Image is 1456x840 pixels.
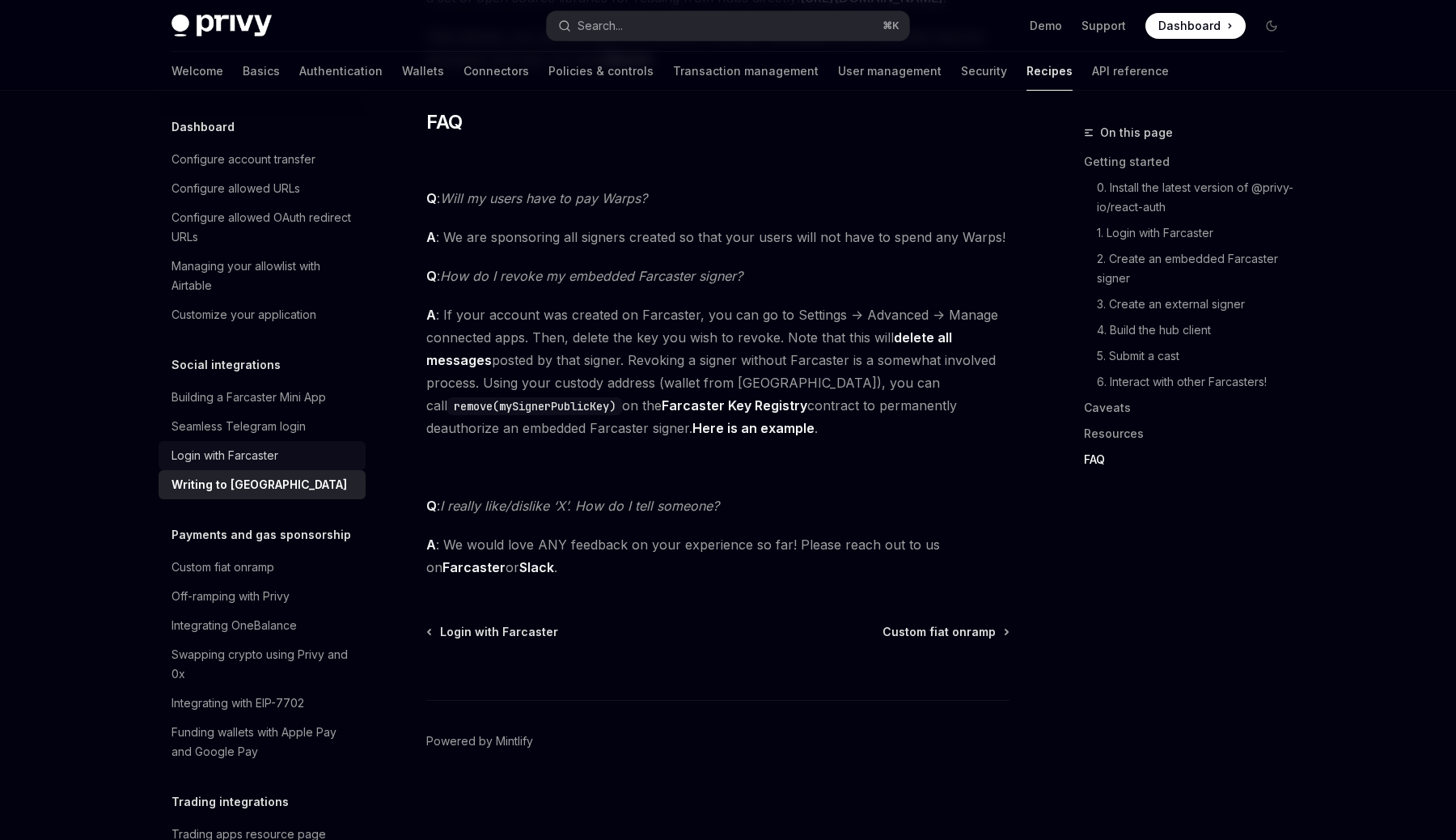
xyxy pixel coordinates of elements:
[159,718,366,766] a: Funding wallets with Apple Pay and Google Pay
[662,397,807,414] a: Farcaster Key Registry
[428,624,558,640] a: Login with Farcaster
[519,559,554,576] a: Slack
[159,383,366,412] a: Building a Farcaster Mini App
[1084,421,1297,447] a: Resources
[171,150,315,169] div: Configure account transfer
[159,300,366,329] a: Customize your application
[171,475,347,494] div: Writing to [GEOGRAPHIC_DATA]
[838,52,942,91] a: User management
[447,397,622,415] code: remove(mySignerPublicKey)
[426,109,462,135] span: FAQ
[440,268,743,284] em: How do I revoke my embedded Farcaster signer?
[426,190,437,206] strong: Q
[426,537,436,553] strong: A
[159,145,366,174] a: Configure account transfer
[159,203,366,252] a: Configure allowed OAuth redirect URLs
[1084,447,1297,473] a: FAQ
[440,624,558,640] span: Login with Farcaster
[1084,317,1297,343] a: 4. Build the hub client
[1100,123,1173,142] span: On this page
[547,11,909,40] button: Open search
[171,587,290,606] div: Off-ramping with Privy
[578,16,623,36] div: Search...
[159,441,366,470] a: Login with Farcaster
[171,616,297,635] div: Integrating OneBalance
[426,229,436,245] strong: A
[171,792,289,812] h5: Trading integrations
[159,470,366,499] a: Writing to [GEOGRAPHIC_DATA]
[1030,18,1062,34] a: Demo
[171,645,356,684] div: Swapping crypto using Privy and 0x
[1084,149,1297,175] a: Getting started
[548,52,654,91] a: Policies & controls
[1084,220,1297,246] a: 1. Login with Farcaster
[426,307,436,323] strong: A
[426,494,1009,517] span: :
[426,265,1009,287] span: :
[1026,52,1073,91] a: Recipes
[171,117,235,137] h5: Dashboard
[426,733,533,749] a: Powered by Mintlify
[440,498,719,514] em: I really like/dislike ‘X’. How do I tell someone?
[426,268,437,284] strong: Q
[673,52,819,91] a: Transaction management
[426,533,1009,579] span: : We would love ANY feedback on your experience so far! Please reach out to us on or .
[402,52,444,91] a: Wallets
[171,257,356,295] div: Managing your allowlist with Airtable
[159,553,366,582] a: Custom fiat onramp
[171,446,278,465] div: Login with Farcaster
[1092,52,1169,91] a: API reference
[882,19,899,32] span: ⌘ K
[171,355,281,375] h5: Social integrations
[243,52,280,91] a: Basics
[961,52,1007,91] a: Security
[171,15,272,37] img: dark logo
[171,417,306,436] div: Seamless Telegram login
[171,723,356,762] div: Funding wallets with Apple Pay and Google Pay
[159,640,366,689] a: Swapping crypto using Privy and 0x
[171,305,316,325] div: Customize your application
[1084,369,1297,395] a: 6. Interact with other Farcasters!
[1084,395,1297,421] a: Caveats
[299,52,383,91] a: Authentication
[159,174,366,203] a: Configure allowed URLs
[882,624,996,640] span: Custom fiat onramp
[440,190,647,206] em: Will my users have to pay Warps?
[1158,18,1221,34] span: Dashboard
[171,558,274,577] div: Custom fiat onramp
[159,689,366,718] a: Integrating with EIP-7702
[1084,175,1297,220] a: 0. Install the latest version of @privy-io/react-auth
[159,582,366,611] a: Off-ramping with Privy
[1084,343,1297,369] a: 5. Submit a cast
[171,52,223,91] a: Welcome
[171,694,304,713] div: Integrating with EIP-7702
[442,559,506,576] a: Farcaster
[171,179,300,198] div: Configure allowed URLs
[463,52,529,91] a: Connectors
[1084,291,1297,317] a: 3. Create an external signer
[1259,13,1285,39] button: Toggle dark mode
[159,252,366,300] a: Managing your allowlist with Airtable
[1145,13,1246,39] a: Dashboard
[426,303,1009,439] span: : If your account was created on Farcaster, you can go to Settings -> Advanced -> Manage connecte...
[1081,18,1126,34] a: Support
[171,525,351,545] h5: Payments and gas sponsorship
[1084,246,1297,291] a: 2. Create an embedded Farcaster signer
[159,611,366,640] a: Integrating OneBalance
[882,624,1008,640] a: Custom fiat onramp
[171,388,326,407] div: Building a Farcaster Mini App
[426,226,1009,248] span: : We are sponsoring all signers created so that your users will not have to spend any Warps!
[159,412,366,441] a: Seamless Telegram login
[426,498,437,514] strong: Q
[171,208,356,247] div: Configure allowed OAuth redirect URLs
[426,187,1009,210] span: :
[692,420,815,437] a: Here is an example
